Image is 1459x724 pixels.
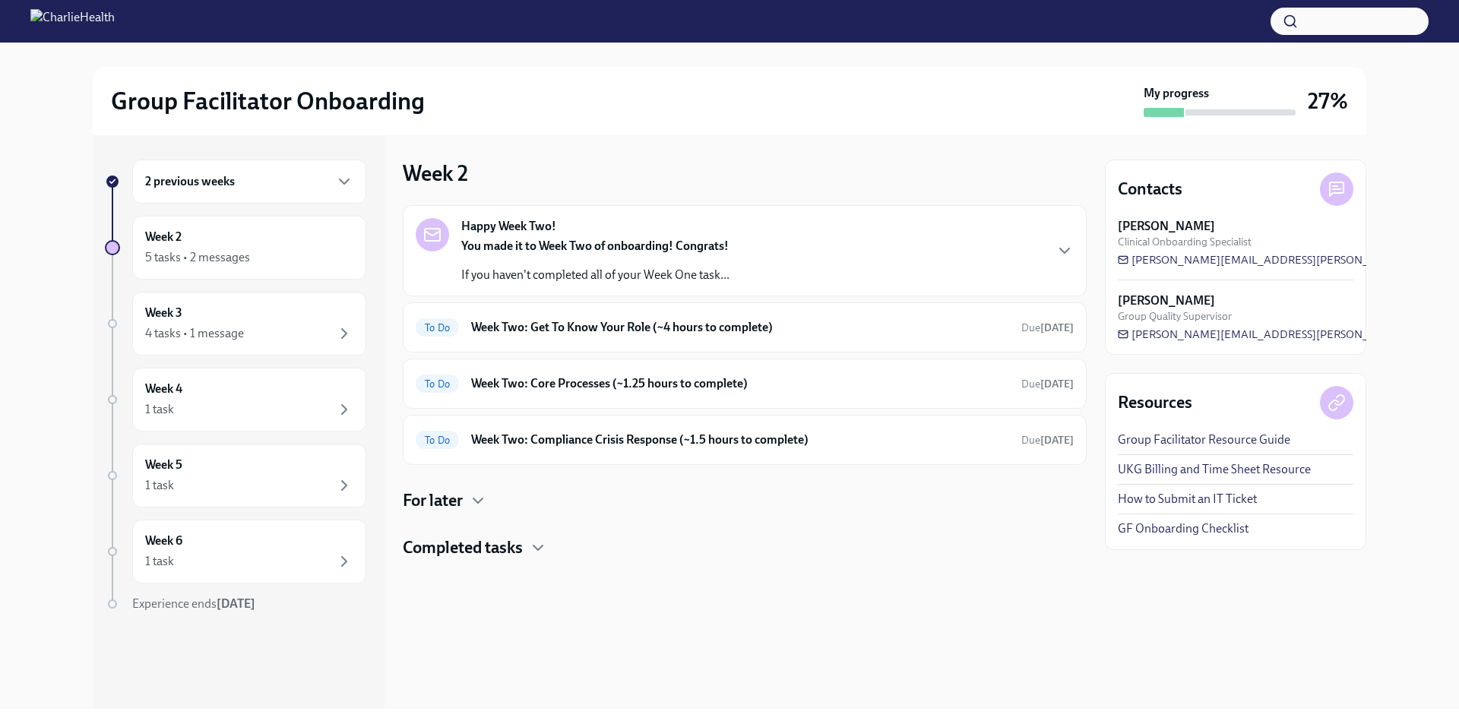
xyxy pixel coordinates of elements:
[1118,309,1232,324] span: Group Quality Supervisor
[1308,87,1348,115] h3: 27%
[145,173,235,190] h6: 2 previous weeks
[461,218,556,235] strong: Happy Week Two!
[1118,491,1257,507] a: How to Submit an IT Ticket
[145,457,182,473] h6: Week 5
[416,378,459,390] span: To Do
[105,216,366,280] a: Week 25 tasks • 2 messages
[1118,292,1215,309] strong: [PERSON_NAME]
[416,371,1074,396] a: To DoWeek Two: Core Processes (~1.25 hours to complete)Due[DATE]
[1118,391,1192,414] h4: Resources
[461,267,729,283] p: If you haven't completed all of your Week One task...
[105,520,366,583] a: Week 61 task
[111,86,425,116] h2: Group Facilitator Onboarding
[1021,321,1074,334] span: Due
[403,489,1087,512] div: For later
[1118,178,1182,201] h4: Contacts
[105,444,366,507] a: Week 51 task
[1021,378,1074,390] span: Due
[1118,235,1252,249] span: Clinical Onboarding Specialist
[471,432,1009,448] h6: Week Two: Compliance Crisis Response (~1.5 hours to complete)
[1144,85,1209,102] strong: My progress
[416,322,459,334] span: To Do
[1040,434,1074,447] strong: [DATE]
[403,160,468,187] h3: Week 2
[145,533,182,549] h6: Week 6
[1021,321,1074,335] span: October 13th, 2025 09:00
[145,477,174,494] div: 1 task
[403,489,463,512] h4: For later
[145,401,174,418] div: 1 task
[1021,434,1074,447] span: Due
[416,315,1074,340] a: To DoWeek Two: Get To Know Your Role (~4 hours to complete)Due[DATE]
[217,596,255,611] strong: [DATE]
[132,596,255,611] span: Experience ends
[1118,432,1290,448] a: Group Facilitator Resource Guide
[1021,377,1074,391] span: October 13th, 2025 09:00
[1021,433,1074,447] span: October 13th, 2025 09:00
[132,160,366,204] div: 2 previous weeks
[30,9,115,33] img: CharlieHealth
[471,375,1009,392] h6: Week Two: Core Processes (~1.25 hours to complete)
[416,435,459,446] span: To Do
[145,325,244,342] div: 4 tasks • 1 message
[145,553,174,570] div: 1 task
[145,381,182,397] h6: Week 4
[461,239,729,253] strong: You made it to Week Two of onboarding! Congrats!
[105,292,366,356] a: Week 34 tasks • 1 message
[1040,321,1074,334] strong: [DATE]
[145,305,182,321] h6: Week 3
[1118,218,1215,235] strong: [PERSON_NAME]
[145,229,182,245] h6: Week 2
[403,536,523,559] h4: Completed tasks
[416,428,1074,452] a: To DoWeek Two: Compliance Crisis Response (~1.5 hours to complete)Due[DATE]
[403,536,1087,559] div: Completed tasks
[105,368,366,432] a: Week 41 task
[1040,378,1074,390] strong: [DATE]
[145,249,250,266] div: 5 tasks • 2 messages
[471,319,1009,336] h6: Week Two: Get To Know Your Role (~4 hours to complete)
[1118,461,1311,478] a: UKG Billing and Time Sheet Resource
[1118,520,1249,537] a: GF Onboarding Checklist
